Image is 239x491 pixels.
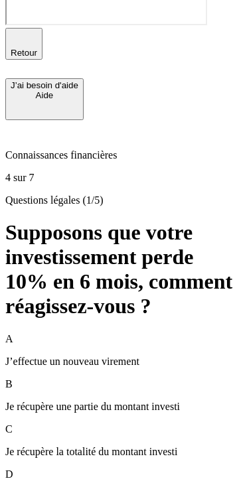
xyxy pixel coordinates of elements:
[5,149,234,161] p: Connaissances financières
[5,333,234,345] p: A
[5,194,234,206] p: Questions légales (1/5)
[5,356,234,368] p: J’effectue un nouveau virement
[11,48,37,58] span: Retour
[5,468,234,480] p: D
[11,90,78,100] div: Aide
[5,78,84,120] button: J’ai besoin d'aideAide
[5,220,234,318] h1: Supposons que votre investissement perde 10% en 6 mois, comment réagissez-vous ?
[5,446,234,458] p: Je récupère la totalité du montant investi
[5,172,234,184] p: 4 sur 7
[5,378,234,390] p: B
[5,401,234,413] p: Je récupère une partie du montant investi
[5,28,42,60] button: Retour
[5,423,234,435] p: C
[11,80,78,90] div: J’ai besoin d'aide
